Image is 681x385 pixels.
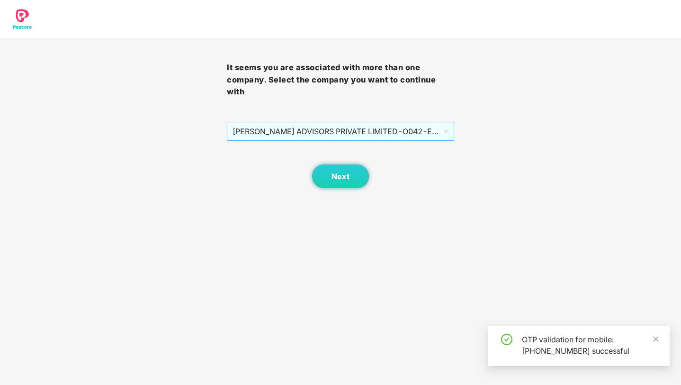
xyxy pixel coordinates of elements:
button: Next [312,165,369,188]
span: check-circle [501,334,512,345]
span: [PERSON_NAME] ADVISORS PRIVATE LIMITED - O042 - EMPLOYEE [233,122,448,140]
h3: It seems you are associated with more than one company. Select the company you want to continue with [227,62,454,98]
span: Next [332,172,349,181]
div: OTP validation for mobile: [PHONE_NUMBER] successful [522,334,658,357]
span: close [653,336,659,342]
